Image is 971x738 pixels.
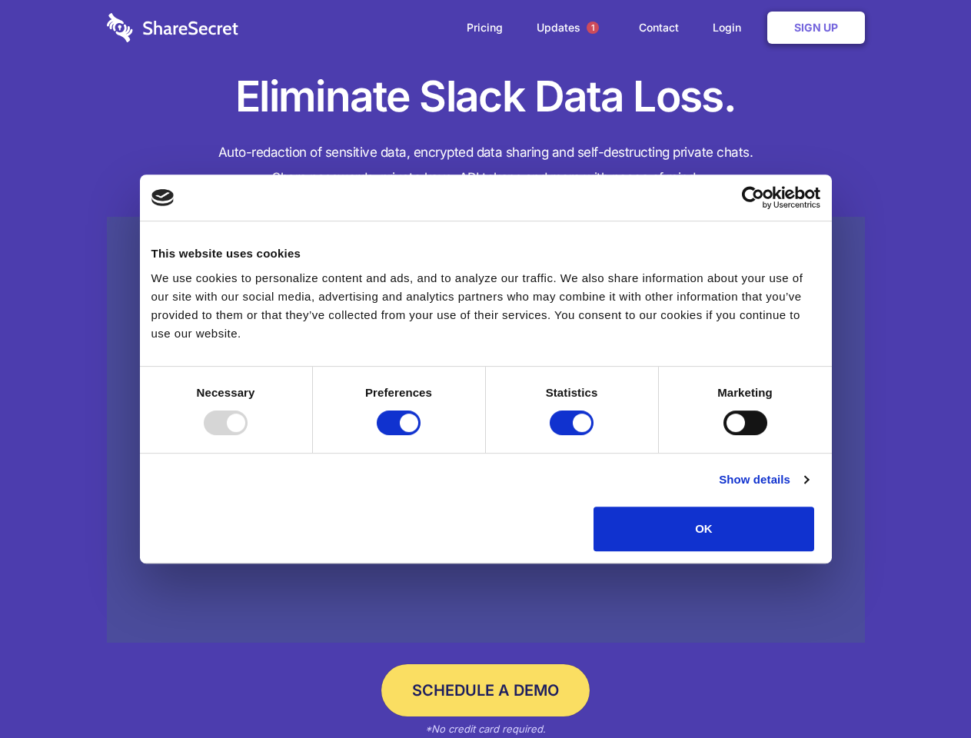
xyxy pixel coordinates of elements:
em: *No credit card required. [425,723,546,735]
span: 1 [587,22,599,34]
strong: Necessary [197,386,255,399]
div: This website uses cookies [151,244,820,263]
button: OK [594,507,814,551]
h1: Eliminate Slack Data Loss. [107,69,865,125]
h4: Auto-redaction of sensitive data, encrypted data sharing and self-destructing private chats. Shar... [107,140,865,191]
img: logo [151,189,175,206]
strong: Preferences [365,386,432,399]
a: Show details [719,470,808,489]
a: Usercentrics Cookiebot - opens in a new window [686,186,820,209]
a: Contact [624,4,694,52]
img: logo-wordmark-white-trans-d4663122ce5f474addd5e946df7df03e33cb6a1c49d2221995e7729f52c070b2.svg [107,13,238,42]
a: Schedule a Demo [381,664,590,716]
a: Pricing [451,4,518,52]
strong: Statistics [546,386,598,399]
a: Sign Up [767,12,865,44]
div: We use cookies to personalize content and ads, and to analyze our traffic. We also share informat... [151,269,820,343]
a: Wistia video thumbnail [107,217,865,643]
a: Login [697,4,764,52]
strong: Marketing [717,386,773,399]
